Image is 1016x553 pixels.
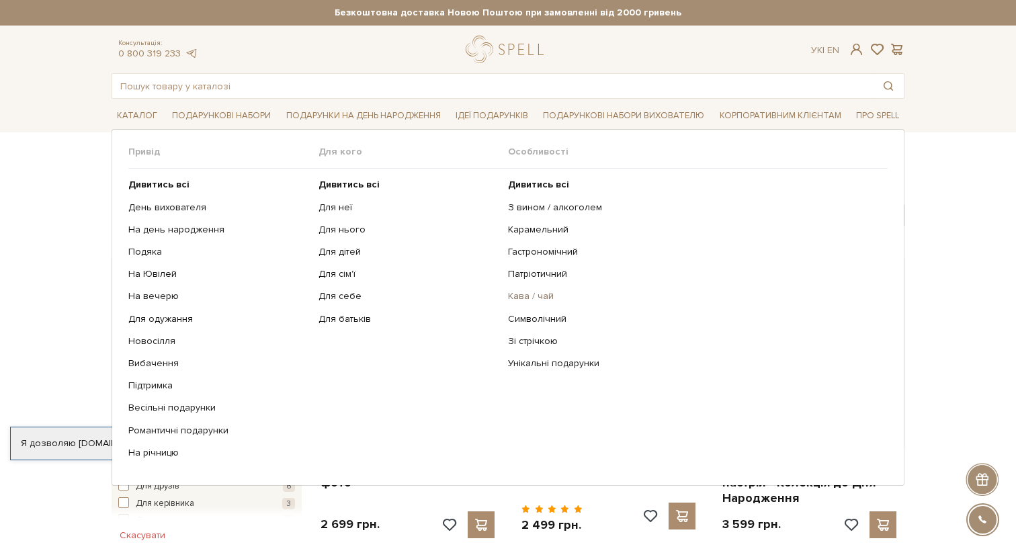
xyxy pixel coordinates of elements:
[128,224,308,236] a: На день народження
[136,480,179,493] span: Для друзів
[112,129,904,486] div: Каталог
[118,480,295,493] button: Для друзів 6
[128,202,308,214] a: День вихователя
[167,105,276,126] a: Подарункові набори
[128,425,308,437] a: Романтичні подарунки
[508,290,878,302] a: Кава / чай
[319,290,499,302] a: Для себе
[128,290,308,302] a: На вечерю
[714,104,847,127] a: Корпоративним клієнтам
[319,146,509,158] span: Для кого
[281,105,446,126] a: Подарунки на День народження
[508,202,878,214] a: З вином / алкоголем
[319,179,499,191] a: Дивитись всі
[722,517,781,532] p: 3 599 грн.
[184,48,198,59] a: telegram
[319,202,499,214] a: Для неї
[112,74,873,98] input: Пошук товару у каталозі
[128,380,308,392] a: Підтримка
[319,268,499,280] a: Для сім'ї
[508,179,878,191] a: Дивитись всі
[118,514,295,527] button: Для колег 2
[128,179,189,190] b: Дивитись всі
[508,146,888,158] span: Особливості
[136,497,194,511] span: Для керівника
[112,525,173,546] button: Скасувати
[466,36,550,63] a: logo
[521,517,583,533] p: 2 499 грн.
[136,514,178,527] span: Для колег
[128,146,319,158] span: Привід
[282,515,295,526] span: 2
[128,179,308,191] a: Дивитись всі
[11,437,375,450] div: Я дозволяю [DOMAIN_NAME] використовувати
[508,224,878,236] a: Карамельний
[319,224,499,236] a: Для нього
[118,39,198,48] span: Консультація:
[450,105,534,126] a: Ідеї подарунків
[282,498,295,509] span: 3
[508,357,878,370] a: Унікальні подарунки
[283,480,295,492] span: 6
[128,268,308,280] a: На Ювілей
[508,179,569,190] b: Дивитись всі
[321,517,380,532] p: 2 699 грн.
[827,44,839,56] a: En
[118,48,181,59] a: 0 800 319 233
[508,246,878,258] a: Гастрономічний
[508,268,878,280] a: Патріотичний
[508,335,878,347] a: Зі стрічкою
[538,104,710,127] a: Подарункові набори вихователю
[873,74,904,98] button: Пошук товару у каталозі
[319,179,380,190] b: Дивитись всі
[811,44,839,56] div: Ук
[319,313,499,325] a: Для батьків
[112,7,904,19] strong: Безкоштовна доставка Новою Поштою при замовленні від 2000 гривень
[822,44,824,56] span: |
[128,335,308,347] a: Новосілля
[112,105,163,126] a: Каталог
[508,313,878,325] a: Символічний
[128,357,308,370] a: Вибачення
[128,447,308,459] a: На річницю
[851,105,904,126] a: Про Spell
[128,246,308,258] a: Подяка
[319,246,499,258] a: Для дітей
[118,497,295,511] button: Для керівника 3
[128,313,308,325] a: Для одужання
[128,402,308,414] a: Весільні подарунки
